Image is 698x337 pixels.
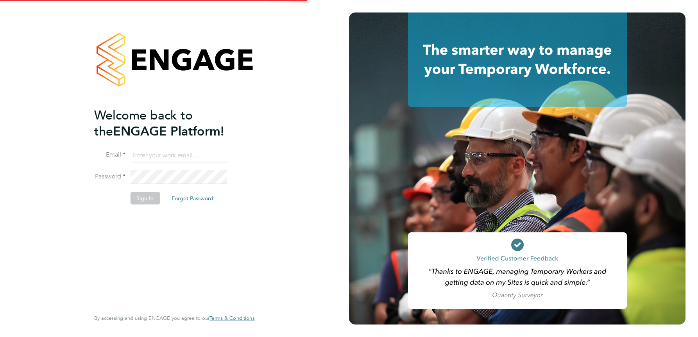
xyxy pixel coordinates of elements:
label: Email [94,151,125,159]
span: Welcome back to the [94,107,193,139]
h2: ENGAGE Platform! [94,107,247,139]
input: Enter your work email... [130,148,227,162]
button: Forgot Password [165,192,220,205]
label: Password [94,173,125,181]
button: Sign In [130,192,160,205]
span: By accessing and using ENGAGE you agree to our [94,315,254,321]
a: Terms & Conditions [209,315,254,321]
